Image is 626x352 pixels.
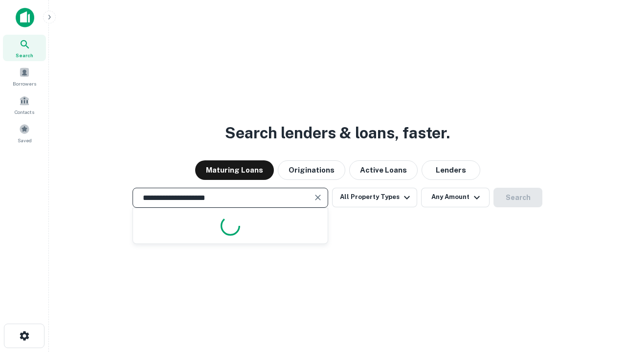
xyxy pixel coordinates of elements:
[3,35,46,61] a: Search
[16,8,34,27] img: capitalize-icon.png
[332,188,417,207] button: All Property Types
[577,274,626,321] iframe: Chat Widget
[349,160,418,180] button: Active Loans
[15,108,34,116] span: Contacts
[3,120,46,146] a: Saved
[3,63,46,89] a: Borrowers
[421,188,490,207] button: Any Amount
[3,91,46,118] a: Contacts
[195,160,274,180] button: Maturing Loans
[225,121,450,145] h3: Search lenders & loans, faster.
[422,160,480,180] button: Lenders
[13,80,36,88] span: Borrowers
[16,51,33,59] span: Search
[311,191,325,204] button: Clear
[18,136,32,144] span: Saved
[278,160,345,180] button: Originations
